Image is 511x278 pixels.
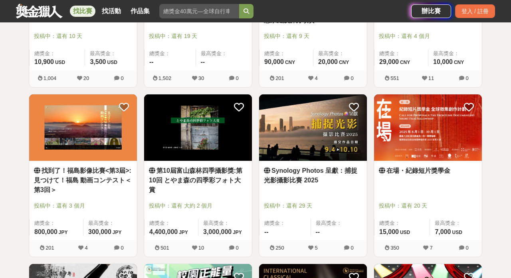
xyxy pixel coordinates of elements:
span: -- [149,58,154,65]
span: USD [400,230,410,235]
span: JPY [59,230,68,235]
span: 0 [465,75,468,81]
span: 投稿中：還有 3 個月 [34,202,132,210]
span: 4 [315,75,317,81]
span: 總獎金： [34,219,78,227]
span: -- [264,228,269,235]
a: 找比賽 [70,6,95,17]
span: 0 [351,75,353,81]
span: 7 [430,245,432,251]
span: JPY [233,230,242,235]
span: JPY [179,230,188,235]
a: 找到了！福島影像比賽<第3屆>:見つけて！福島 動画コンテスト＜第3回＞ [34,166,132,195]
span: 10,000 [433,58,453,65]
span: 最高獎金： [433,50,477,58]
a: 作品集 [127,6,153,17]
span: 總獎金： [264,219,306,227]
a: 找活動 [99,6,124,17]
span: 投稿中：還有 9 天 [264,32,362,40]
a: Synology Photos 呈獻：捕捉光影攝影比賽 2025 [264,166,362,185]
span: 250 [275,245,284,251]
span: USD [55,60,65,65]
span: 最高獎金： [318,50,362,58]
span: 0 [236,245,238,251]
span: -- [316,228,320,235]
span: 最高獎金： [201,50,248,58]
span: 投稿中：還有 20 天 [379,202,477,210]
img: Cover Image [144,94,252,161]
span: 投稿中：還有 大約 2 個月 [149,202,247,210]
span: 0 [465,245,468,251]
span: 總獎金： [34,50,80,58]
span: 501 [160,245,169,251]
span: 800,000 [34,228,57,235]
span: -- [201,58,205,65]
span: 10 [198,245,204,251]
span: CNY [285,60,295,65]
span: 10,900 [34,58,54,65]
span: 90,000 [264,58,284,65]
span: 3,000,000 [203,228,232,235]
img: Cover Image [374,94,482,161]
span: 20,000 [318,58,338,65]
span: 7,000 [435,228,451,235]
span: 15,000 [379,228,399,235]
input: 總獎金40萬元—全球自行車設計比賽 [159,4,239,18]
span: 最高獎金： [203,219,247,227]
span: CNY [339,60,349,65]
span: 3,500 [90,58,106,65]
div: 登入 / 註冊 [455,4,495,18]
a: 在場・紀錄短片獎學金 [379,166,477,176]
span: 201 [46,245,54,251]
span: 300,000 [88,228,111,235]
span: 投稿中：還有 19 天 [149,32,247,40]
span: 總獎金： [149,219,193,227]
span: 0 [121,245,123,251]
span: 20 [83,75,89,81]
span: 投稿中：還有 4 個月 [379,32,477,40]
span: 總獎金： [264,50,308,58]
span: 11 [428,75,434,81]
span: 4 [85,245,87,251]
span: 1,004 [44,75,57,81]
span: 5 [315,245,317,251]
span: 350 [390,245,399,251]
span: 總獎金： [149,50,191,58]
span: 總獎金： [379,50,423,58]
span: 1,502 [158,75,172,81]
span: 最高獎金： [88,219,132,227]
span: USD [452,230,462,235]
span: 29,000 [379,58,399,65]
img: Cover Image [29,94,137,161]
a: 第10屆富山森林四季攝影獎:第10回 とやま森の四季彩フォト大賞 [149,166,247,195]
span: CNY [454,60,464,65]
span: 30 [198,75,204,81]
span: 投稿中：還有 10 天 [34,32,132,40]
span: 4,400,000 [149,228,178,235]
span: 0 [351,245,353,251]
span: 總獎金： [379,219,425,227]
img: Cover Image [259,94,367,161]
span: 最高獎金： [316,219,362,227]
span: 201 [275,75,284,81]
span: USD [107,60,117,65]
span: 551 [390,75,399,81]
span: 0 [121,75,123,81]
span: JPY [113,230,122,235]
span: 投稿中：還有 29 天 [264,202,362,210]
span: 最高獎金： [435,219,477,227]
span: 0 [236,75,238,81]
span: CNY [400,60,410,65]
a: 辦比賽 [411,4,451,18]
span: 最高獎金： [90,50,132,58]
